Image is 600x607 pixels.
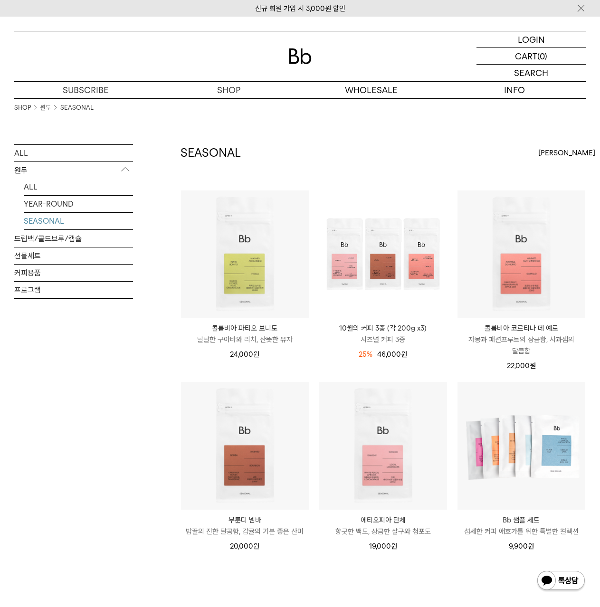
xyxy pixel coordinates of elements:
[14,265,133,281] a: 커피용품
[14,230,133,247] a: 드립백/콜드브루/캡슐
[230,350,259,359] span: 24,000
[457,526,585,537] p: 섬세한 커피 애호가를 위한 특별한 컬렉션
[14,162,133,179] p: 원두
[377,350,407,359] span: 46,000
[457,190,585,318] img: 콜롬비아 코르티나 데 예로
[536,570,586,593] img: 카카오톡 채널 1:1 채팅 버튼
[181,190,309,318] img: 콜롬비아 파티오 보니토
[230,542,259,550] span: 20,000
[181,145,241,161] h2: SEASONAL
[14,145,133,161] a: ALL
[157,82,300,98] a: SHOP
[319,514,447,537] a: 에티오피아 단체 향긋한 백도, 상큼한 살구와 청포도
[253,350,259,359] span: 원
[537,48,547,64] p: (0)
[289,48,312,64] img: 로고
[530,361,536,370] span: 원
[507,361,536,370] span: 22,000
[14,82,157,98] a: SUBSCRIBE
[457,514,585,526] p: Bb 샘플 세트
[369,542,397,550] span: 19,000
[253,542,259,550] span: 원
[514,65,548,81] p: SEARCH
[538,147,595,159] span: [PERSON_NAME]
[319,190,447,318] img: 10월의 커피 3종 (각 200g x3)
[300,82,443,98] p: WHOLESALE
[319,334,447,345] p: 시즈널 커피 3종
[24,179,133,195] a: ALL
[509,542,534,550] span: 9,900
[60,103,94,113] a: SEASONAL
[24,213,133,229] a: SEASONAL
[14,103,31,113] a: SHOP
[181,514,309,526] p: 부룬디 넴바
[457,334,585,357] p: 자몽과 패션프루트의 상큼함, 사과잼의 달콤함
[319,514,447,526] p: 에티오피아 단체
[319,322,447,334] p: 10월의 커피 3종 (각 200g x3)
[181,322,309,345] a: 콜롬비아 파티오 보니토 달달한 구아바와 리치, 산뜻한 유자
[457,322,585,334] p: 콜롬비아 코르티나 데 예로
[476,31,586,48] a: LOGIN
[391,542,397,550] span: 원
[457,514,585,537] a: Bb 샘플 세트 섬세한 커피 애호가를 위한 특별한 컬렉션
[40,103,51,113] a: 원두
[181,514,309,537] a: 부룬디 넴바 밤꿀의 진한 달콤함, 감귤의 기분 좋은 산미
[24,196,133,212] a: YEAR-ROUND
[457,322,585,357] a: 콜롬비아 코르티나 데 예로 자몽과 패션프루트의 상큼함, 사과잼의 달콤함
[476,48,586,65] a: CART (0)
[255,4,345,13] a: 신규 회원 가입 시 3,000원 할인
[443,82,586,98] p: INFO
[515,48,537,64] p: CART
[181,382,309,510] img: 부룬디 넴바
[401,350,407,359] span: 원
[518,31,545,47] p: LOGIN
[181,334,309,345] p: 달달한 구아바와 리치, 산뜻한 유자
[181,322,309,334] p: 콜롬비아 파티오 보니토
[14,282,133,298] a: 프로그램
[457,382,585,510] img: Bb 샘플 세트
[14,247,133,264] a: 선물세트
[319,322,447,345] a: 10월의 커피 3종 (각 200g x3) 시즈널 커피 3종
[319,526,447,537] p: 향긋한 백도, 상큼한 살구와 청포도
[528,542,534,550] span: 원
[181,526,309,537] p: 밤꿀의 진한 달콤함, 감귤의 기분 좋은 산미
[319,382,447,510] img: 에티오피아 단체
[359,349,372,360] div: 25%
